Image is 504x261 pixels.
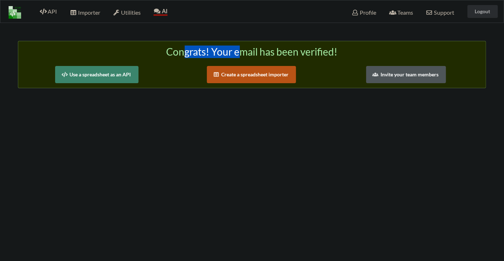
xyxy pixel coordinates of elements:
span: Profile [352,9,376,16]
button: Logout [467,5,498,18]
button: Invite your team members [366,66,446,83]
img: LogoIcon.png [9,6,21,19]
h2: Congrats! Your email has been verified! [25,46,479,63]
span: API [40,8,57,15]
span: Support [426,10,454,15]
button: Create a spreadsheet importer [207,66,296,83]
span: AI [154,8,167,14]
span: Importer [70,9,100,16]
span: Utilities [113,9,141,16]
span: Teams [389,9,413,16]
button: Use a spreadsheet as an API [55,66,139,83]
